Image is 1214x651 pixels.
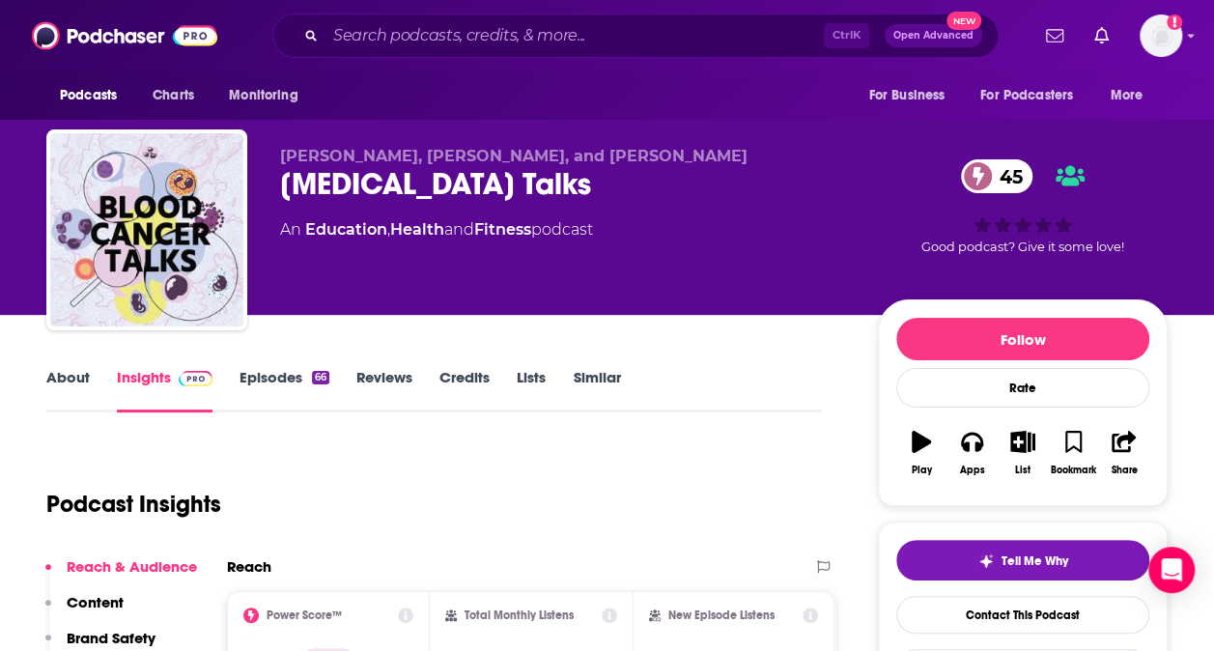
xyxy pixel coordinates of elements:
[356,368,412,412] a: Reviews
[896,418,946,488] button: Play
[390,220,444,239] a: Health
[46,368,90,412] a: About
[960,465,985,476] div: Apps
[1167,14,1182,30] svg: Add a profile image
[325,20,824,51] input: Search podcasts, credits, & more...
[179,371,212,386] img: Podchaser Pro
[240,368,329,412] a: Episodes66
[280,147,748,165] span: [PERSON_NAME], [PERSON_NAME], and [PERSON_NAME]
[980,82,1073,109] span: For Podcasters
[893,31,974,41] span: Open Advanced
[855,77,969,114] button: open menu
[946,12,981,30] span: New
[46,490,221,519] h1: Podcast Insights
[1140,14,1182,57] span: Logged in as hoffmacv
[444,220,474,239] span: and
[912,465,932,476] div: Play
[46,77,142,114] button: open menu
[1097,77,1168,114] button: open menu
[1038,19,1071,52] a: Show notifications dropdown
[1140,14,1182,57] button: Show profile menu
[215,77,323,114] button: open menu
[45,557,197,593] button: Reach & Audience
[824,23,869,48] span: Ctrl K
[968,77,1101,114] button: open menu
[1148,547,1195,593] div: Open Intercom Messenger
[978,553,994,569] img: tell me why sparkle
[67,629,155,647] p: Brand Safety
[1099,418,1149,488] button: Share
[1015,465,1030,476] div: List
[1111,465,1137,476] div: Share
[921,240,1124,254] span: Good podcast? Give it some love!
[868,82,945,109] span: For Business
[229,82,297,109] span: Monitoring
[896,596,1149,634] a: Contact This Podcast
[312,371,329,384] div: 66
[465,609,574,622] h2: Total Monthly Listens
[1048,418,1098,488] button: Bookmark
[387,220,390,239] span: ,
[885,24,982,47] button: Open AdvancedNew
[32,17,217,54] img: Podchaser - Follow, Share and Rate Podcasts
[573,368,620,412] a: Similar
[896,318,1149,360] button: Follow
[280,218,593,241] div: An podcast
[517,368,546,412] a: Lists
[60,82,117,109] span: Podcasts
[1051,465,1096,476] div: Bookmark
[45,593,124,629] button: Content
[439,368,490,412] a: Credits
[474,220,531,239] a: Fitness
[896,368,1149,408] div: Rate
[272,14,999,58] div: Search podcasts, credits, & more...
[140,77,206,114] a: Charts
[67,593,124,611] p: Content
[227,557,271,576] h2: Reach
[153,82,194,109] span: Charts
[67,557,197,576] p: Reach & Audience
[896,540,1149,580] button: tell me why sparkleTell Me Why
[961,159,1032,193] a: 45
[1140,14,1182,57] img: User Profile
[998,418,1048,488] button: List
[1087,19,1116,52] a: Show notifications dropdown
[980,159,1032,193] span: 45
[305,220,387,239] a: Education
[878,147,1168,267] div: 45Good podcast? Give it some love!
[1111,82,1143,109] span: More
[946,418,997,488] button: Apps
[267,609,342,622] h2: Power Score™
[668,609,775,622] h2: New Episode Listens
[1002,553,1068,569] span: Tell Me Why
[50,133,243,326] img: Blood Cancer Talks
[117,368,212,412] a: InsightsPodchaser Pro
